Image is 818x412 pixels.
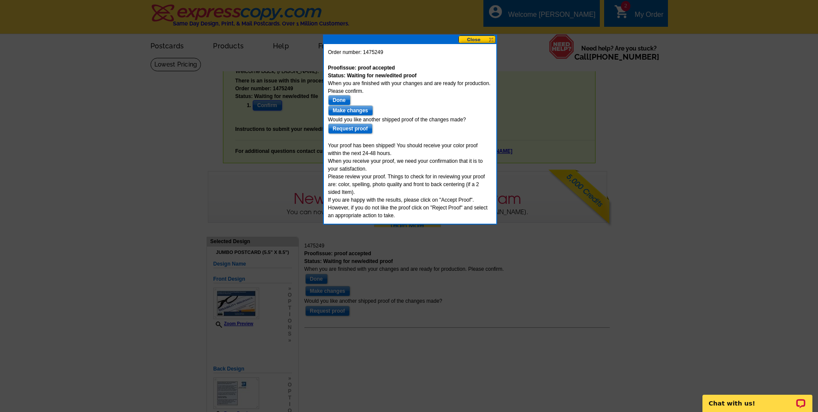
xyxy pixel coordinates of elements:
[328,95,351,105] input: Done
[324,44,496,224] div: Order number: 1475249
[328,105,373,116] input: Make changes
[328,56,492,219] div: When you are finished with your changes and are ready for production. Please confirm. Would you l...
[328,64,492,79] div: issue: proof accepted Status: Waiting for new/edited proof
[697,385,818,412] iframe: LiveChat chat widget
[328,124,373,134] input: Request proof
[328,65,342,71] b: Proof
